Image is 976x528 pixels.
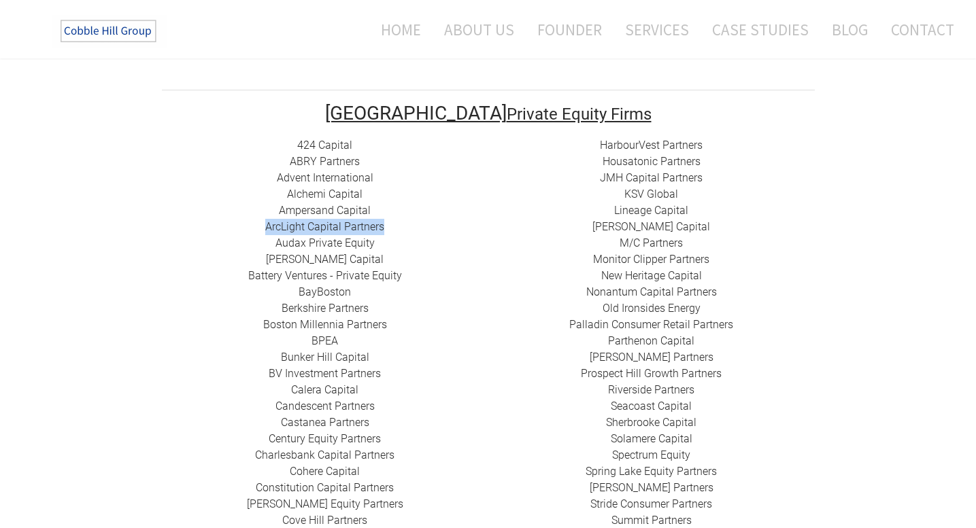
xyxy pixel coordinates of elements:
a: Advent International [277,171,373,184]
a: Case Studies [702,12,819,48]
a: Founder [527,12,612,48]
a: ​Bunker Hill Capital [281,351,369,364]
a: Riverside Partners [608,383,694,396]
font: Private Equity Firms [507,105,652,124]
a: [PERSON_NAME] Partners [590,481,713,494]
a: ​Century Equity Partners [269,432,381,445]
a: ​Castanea Partners [281,416,369,429]
a: ​ABRY Partners [290,155,360,168]
a: BayBoston [299,285,351,298]
a: Services [615,12,699,48]
a: Seacoast Capital [611,400,692,412]
a: ​[PERSON_NAME] Partners [590,351,713,364]
a: 424 Capital [297,139,352,152]
a: ​[PERSON_NAME] Equity Partners [247,497,403,510]
a: Battery Ventures - Private Equity [248,269,402,282]
a: Calera Capital [291,383,358,396]
a: BV Investment Partners [269,367,381,380]
a: Candescent Partners [275,400,375,412]
a: Nonantum Capital Partners [586,285,717,298]
a: Charlesbank Capital Partners [255,448,394,461]
a: ​KSV Global [624,188,678,200]
a: Housatonic Partners [603,155,701,168]
a: ​JMH Capital Partners [600,171,703,184]
a: [PERSON_NAME] Capital [266,253,384,266]
a: Home [360,12,431,48]
a: [PERSON_NAME] Capital [592,220,710,233]
font: [GEOGRAPHIC_DATA] [325,102,507,124]
a: Contact [881,12,954,48]
a: ​Old Ironsides Energy [603,302,701,315]
a: Cohere Capital [290,465,360,478]
a: Palladin Consumer Retail Partners [569,318,733,331]
a: HarbourVest Partners [600,139,703,152]
a: Solamere Capital [611,432,692,445]
a: About Us [434,12,524,48]
a: ​Monitor Clipper Partners [593,253,709,266]
a: ​ArcLight Capital Partners [265,220,384,233]
a: Prospect Hill Growth Partners [581,367,722,380]
a: Cove Hill Partners [282,514,367,527]
a: Audax Private Equity [275,236,375,249]
a: Blog [822,12,878,48]
a: ​M/C Partners [620,236,683,249]
a: Spectrum Equity [612,448,690,461]
a: Berkshire Partners [282,302,369,315]
a: Constitution Capital Partners [256,481,394,494]
a: Boston Millennia Partners [263,318,387,331]
a: BPEA [312,334,338,347]
a: ​Parthenon Capital [608,334,694,347]
a: Spring Lake Equity Partners [586,465,717,478]
a: Summit Partners [611,514,692,527]
a: ​Sherbrooke Capital​ [606,416,696,429]
a: ​Ampersand Capital [279,204,371,217]
a: New Heritage Capital [601,269,702,282]
a: Lineage Capital [614,204,688,217]
img: The Cobble Hill Group LLC [52,14,167,48]
a: Stride Consumer Partners [590,497,712,510]
a: Alchemi Capital [287,188,363,200]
